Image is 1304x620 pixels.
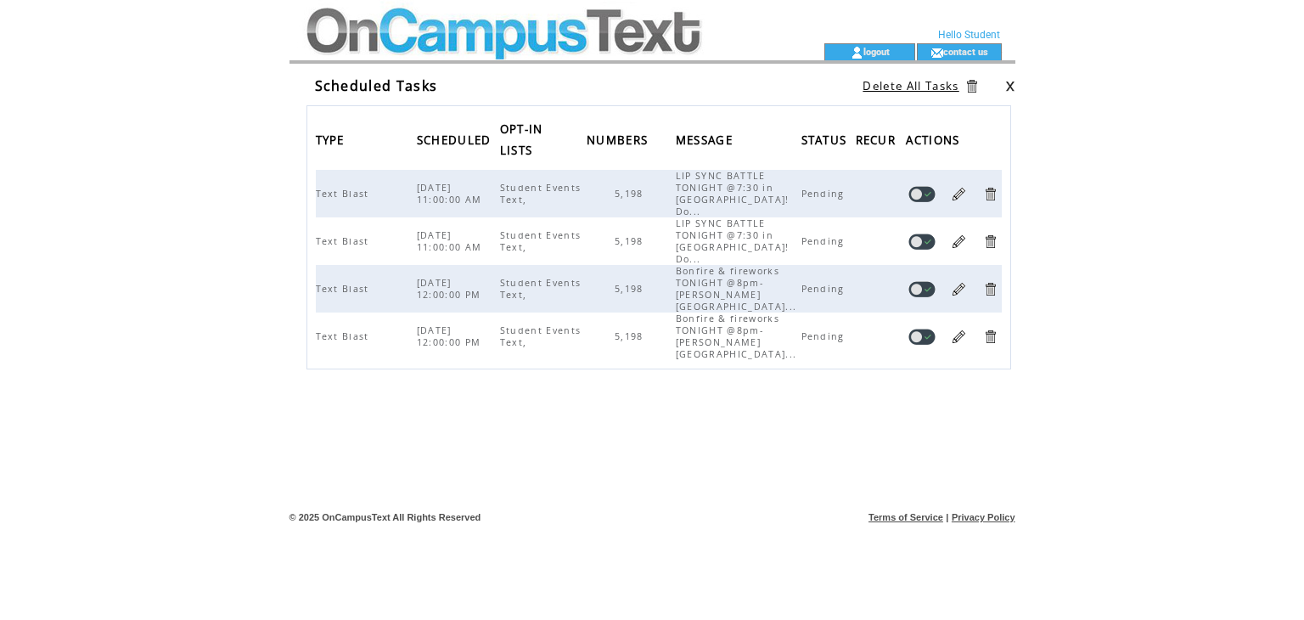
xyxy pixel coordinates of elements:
[863,46,890,57] a: logout
[676,265,801,313] span: Bonfire & fireworks TONIGHT @8pm- [PERSON_NAME][GEOGRAPHIC_DATA]...
[676,170,790,217] span: LIP SYNC BATTLE TONIGHT @7:30 in [GEOGRAPHIC_DATA]! Do...
[500,277,582,301] span: Student Events Text,
[676,134,737,144] a: MESSAGE
[856,134,901,144] a: RECUR
[417,324,486,348] span: [DATE] 12:00:00 PM
[951,281,967,297] a: Edit Task
[801,235,849,247] span: Pending
[615,235,648,247] span: 5,198
[908,186,936,202] a: Disable task
[316,235,374,247] span: Text Blast
[908,234,936,250] a: Disable task
[801,283,849,295] span: Pending
[500,229,582,253] span: Student Events Text,
[417,134,496,144] a: SCHEDULED
[930,46,943,59] img: contact_us_icon.gif
[952,512,1015,522] a: Privacy Policy
[417,229,486,253] span: [DATE] 11:00:00 AM
[676,313,801,360] span: Bonfire & fireworks TONIGHT @8pm- [PERSON_NAME][GEOGRAPHIC_DATA]...
[982,281,998,297] a: Delete Task
[801,330,849,342] span: Pending
[315,76,438,95] span: Scheduled Tasks
[500,117,543,166] span: OPT-IN LISTS
[908,281,936,297] a: Disable task
[316,188,374,200] span: Text Blast
[801,134,852,144] a: STATUS
[801,128,852,156] span: STATUS
[982,329,998,345] a: Delete Task
[587,134,652,144] a: NUMBERS
[946,512,948,522] span: |
[801,188,849,200] span: Pending
[316,283,374,295] span: Text Blast
[856,128,901,156] span: RECUR
[676,128,737,156] span: MESSAGE
[316,134,349,144] a: TYPE
[316,330,374,342] span: Text Blast
[417,182,486,206] span: [DATE] 11:00:00 AM
[676,217,790,265] span: LIP SYNC BATTLE TONIGHT @7:30 in [GEOGRAPHIC_DATA]! Do...
[906,128,964,156] span: ACTIONS
[863,78,958,93] a: Delete All Tasks
[615,330,648,342] span: 5,198
[615,188,648,200] span: 5,198
[951,234,967,250] a: Edit Task
[951,329,967,345] a: Edit Task
[500,182,582,206] span: Student Events Text,
[289,512,481,522] span: © 2025 OnCampusText All Rights Reserved
[982,234,998,250] a: Delete Task
[316,128,349,156] span: TYPE
[908,329,936,345] a: Disable task
[587,128,652,156] span: NUMBERS
[982,186,998,202] a: Delete Task
[500,324,582,348] span: Student Events Text,
[951,186,967,202] a: Edit Task
[851,46,863,59] img: account_icon.gif
[943,46,988,57] a: contact us
[417,128,496,156] span: SCHEDULED
[615,283,648,295] span: 5,198
[417,277,486,301] span: [DATE] 12:00:00 PM
[500,123,543,155] a: OPT-IN LISTS
[938,29,1000,41] span: Hello Student
[868,512,943,522] a: Terms of Service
